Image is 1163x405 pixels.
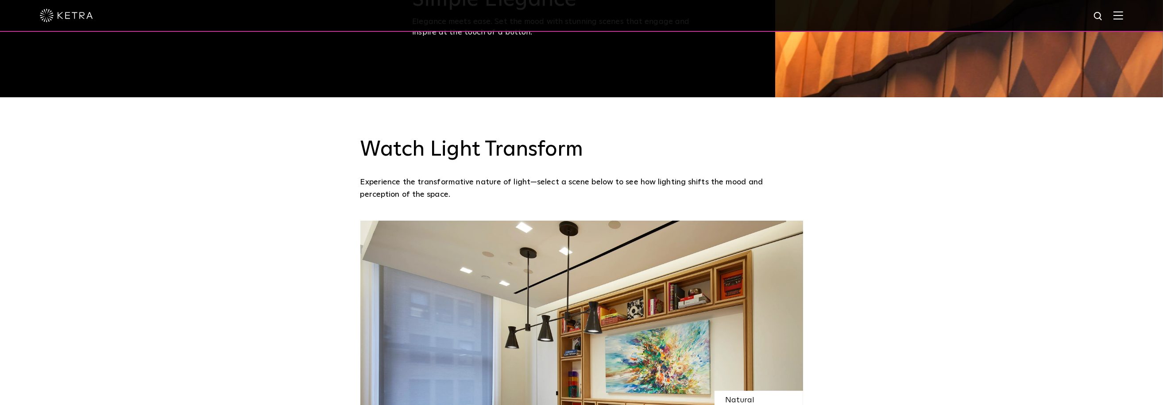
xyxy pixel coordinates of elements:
img: Hamburger%20Nav.svg [1113,11,1123,19]
img: search icon [1093,11,1104,22]
h3: Watch Light Transform [360,137,803,163]
span: Natural [726,396,755,404]
img: ketra-logo-2019-white [40,9,93,22]
p: Experience the transformative nature of light—select a scene below to see how lighting shifts the... [360,176,799,201]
